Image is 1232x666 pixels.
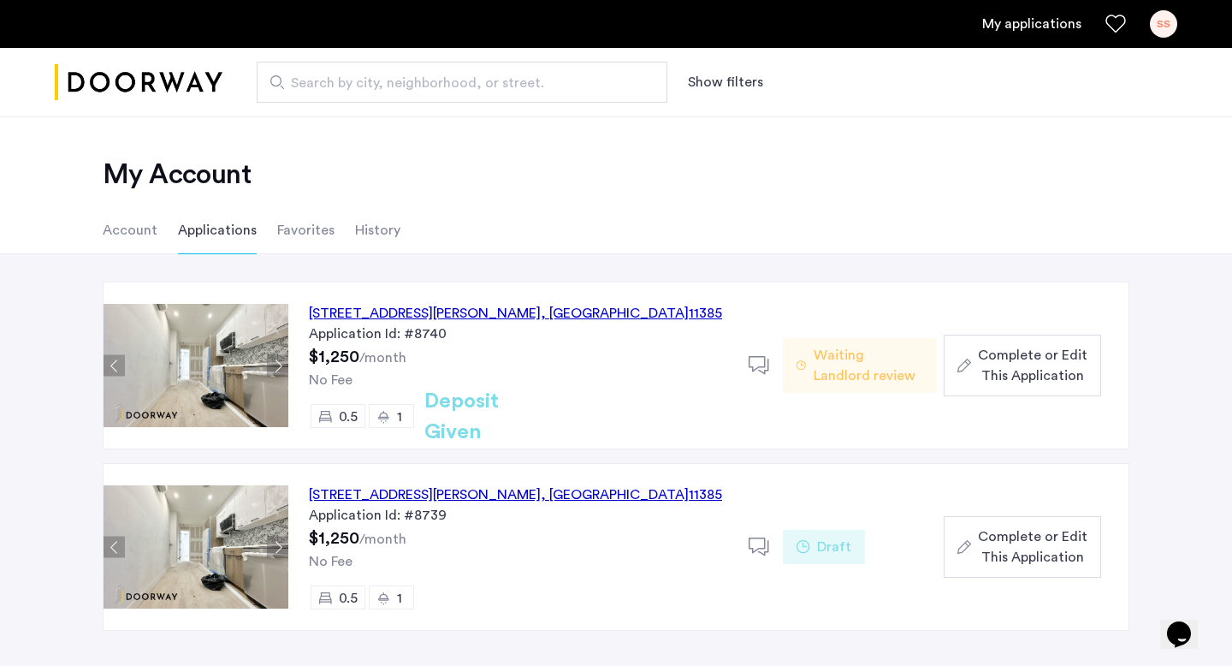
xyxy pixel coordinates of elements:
[541,488,689,502] span: , [GEOGRAPHIC_DATA]
[309,505,728,526] div: Application Id: #8739
[104,537,125,558] button: Previous apartment
[339,410,358,424] span: 0.5
[104,304,288,427] img: Apartment photo
[267,537,288,558] button: Next apartment
[178,206,257,254] li: Applications
[55,51,222,115] a: Cazamio logo
[277,206,335,254] li: Favorites
[104,485,288,609] img: Apartment photo
[944,516,1101,578] button: button
[978,345,1087,386] span: Complete or Edit This Application
[1105,14,1126,34] a: Favorites
[339,592,358,605] span: 0.5
[355,206,400,254] li: History
[688,72,763,92] button: Show or hide filters
[309,485,722,505] div: [STREET_ADDRESS][PERSON_NAME] 11385
[104,355,125,377] button: Previous apartment
[103,206,157,254] li: Account
[1150,10,1177,38] div: SS
[291,73,619,93] span: Search by city, neighborhood, or street.
[257,62,667,103] input: Apartment Search
[359,532,406,546] sub: /month
[267,355,288,377] button: Next apartment
[309,530,359,547] span: $1,250
[103,158,1129,192] h2: My Account
[309,373,352,387] span: No Fee
[359,351,406,365] sub: /month
[309,324,728,344] div: Application Id: #8740
[982,14,1081,34] a: My application
[397,410,402,424] span: 1
[817,537,851,557] span: Draft
[424,386,560,448] h2: Deposit Given
[309,555,352,568] span: No Fee
[397,592,402,605] span: 1
[814,345,923,386] span: Waiting Landlord review
[309,348,359,366] span: $1,250
[1160,598,1215,649] iframe: chat widget
[944,335,1101,396] button: button
[309,303,722,324] div: [STREET_ADDRESS][PERSON_NAME] 11385
[55,51,222,115] img: logo
[978,526,1087,568] span: Complete or Edit This Application
[541,306,689,320] span: , [GEOGRAPHIC_DATA]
